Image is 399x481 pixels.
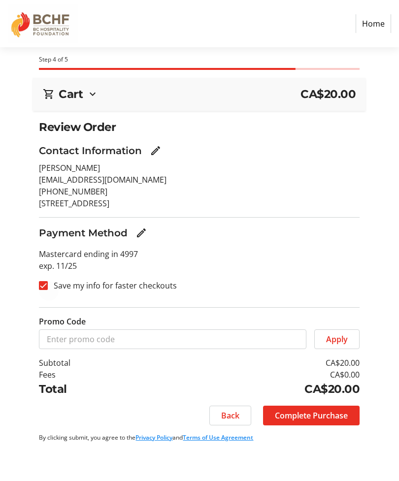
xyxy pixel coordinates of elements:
[156,369,360,381] td: CA$0.00
[48,280,177,291] label: Save my info for faster checkouts
[39,225,128,240] h3: Payment Method
[146,141,166,160] button: Edit Contact Information
[39,433,360,442] p: By clicking submit, you agree to the and
[39,248,360,272] p: Mastercard ending in 4997 exp. 11/25
[39,316,86,327] label: Promo Code
[43,86,356,102] div: CartCA$20.00
[39,357,156,369] td: Subtotal
[156,381,360,397] td: CA$20.00
[39,55,360,64] div: Step 4 of 5
[221,410,239,421] span: Back
[209,406,251,425] button: Back
[300,86,356,102] span: CA$20.00
[326,333,348,345] span: Apply
[356,14,391,33] a: Home
[39,369,156,381] td: Fees
[39,381,156,397] td: Total
[39,329,306,349] input: Enter promo code
[39,119,360,135] h2: Review Order
[39,174,360,186] p: [EMAIL_ADDRESS][DOMAIN_NAME]
[183,433,253,442] a: Terms of Use Agreement
[8,4,78,43] img: BC Hospitality Foundation's Logo
[132,223,151,243] button: Edit Payment Method
[263,406,360,425] button: Complete Purchase
[39,162,360,174] p: [PERSON_NAME]
[39,186,360,197] p: [PHONE_NUMBER]
[156,357,360,369] td: CA$20.00
[39,143,142,158] h3: Contact Information
[39,197,360,209] p: [STREET_ADDRESS]
[314,329,360,349] button: Apply
[135,433,172,442] a: Privacy Policy
[275,410,348,421] span: Complete Purchase
[59,86,83,102] h2: Cart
